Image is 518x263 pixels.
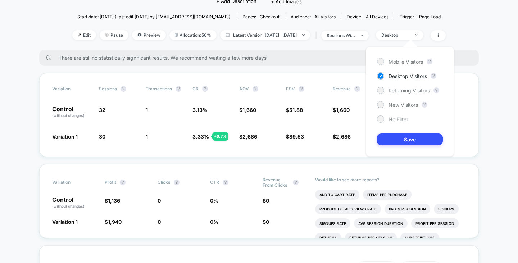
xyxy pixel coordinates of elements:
[158,198,161,204] span: 0
[422,102,427,108] button: ?
[169,30,217,40] span: Allocation: 50%
[266,219,269,225] span: 0
[291,14,336,19] div: Audience:
[315,233,341,243] li: Returns
[72,30,96,40] span: Edit
[315,218,350,228] li: Signups Rate
[345,233,397,243] li: Returns Per Session
[99,86,117,91] span: Sessions
[385,204,430,214] li: Pages Per Session
[108,198,120,204] span: 1,136
[341,14,394,19] span: Device:
[220,30,310,40] span: Latest Version: [DATE] - [DATE]
[415,34,418,36] img: end
[52,113,85,118] span: (without changes)
[226,33,230,37] img: calendar
[158,180,170,185] span: Clicks
[427,59,432,64] button: ?
[388,116,408,122] span: No Filter
[176,86,181,92] button: ?
[400,233,439,243] li: Subscriptions
[105,198,120,204] span: $
[388,102,418,108] span: New Visitors
[192,133,209,140] span: 3.33 %
[336,133,351,140] span: 2,686
[175,33,178,37] img: rebalance
[52,204,85,208] span: (without changes)
[242,107,256,113] span: 1,660
[52,133,78,140] span: Variation 1
[314,14,336,19] span: All Visitors
[315,204,381,214] li: Product Details Views Rate
[433,87,439,93] button: ?
[52,106,92,118] p: Control
[388,59,423,65] span: Mobile Visitors
[381,32,410,38] div: Desktop
[52,219,78,225] span: Variation 1
[192,86,199,91] span: CR
[354,86,360,92] button: ?
[286,133,304,140] span: $
[327,33,355,38] div: sessions with impression
[315,190,359,200] li: Add To Cart Rate
[210,219,218,225] span: 0 %
[78,33,81,37] img: edit
[212,132,228,141] div: + 6.7 %
[121,86,126,92] button: ?
[377,133,443,145] button: Save
[52,86,92,92] span: Variation
[174,180,180,185] button: ?
[105,180,116,185] span: Profit
[210,198,218,204] span: 0 %
[289,107,303,113] span: 51.88
[363,190,412,200] li: Items Per Purchase
[315,177,466,182] p: Would like to see more reports?
[105,219,122,225] span: $
[52,177,92,188] span: Variation
[202,86,208,92] button: ?
[333,107,350,113] span: $
[146,133,148,140] span: 1
[192,107,208,113] span: 3.13 %
[239,86,249,91] span: AOV
[260,14,280,19] span: checkout
[263,177,289,188] span: Revenue From Clicks
[388,73,427,79] span: Desktop Visitors
[263,219,269,225] span: $
[120,180,126,185] button: ?
[302,34,305,36] img: end
[105,33,109,37] img: end
[286,107,303,113] span: $
[333,133,351,140] span: $
[388,87,430,94] span: Returning Visitors
[299,86,304,92] button: ?
[99,133,105,140] span: 30
[77,14,230,19] span: Start date: [DATE] (Last edit [DATE] by [EMAIL_ADDRESS][DOMAIN_NAME])
[108,219,122,225] span: 1,940
[286,86,295,91] span: PSV
[314,30,321,41] span: |
[239,133,257,140] span: $
[253,86,258,92] button: ?
[333,86,351,91] span: Revenue
[400,14,441,19] div: Trigger:
[242,133,257,140] span: 2,686
[210,180,219,185] span: CTR
[336,107,350,113] span: 1,660
[431,73,436,79] button: ?
[158,219,161,225] span: 0
[52,197,97,209] p: Control
[419,14,441,19] span: Page Load
[434,204,459,214] li: Signups
[223,180,228,185] button: ?
[99,107,105,113] span: 32
[263,198,269,204] span: $
[242,14,280,19] div: Pages:
[366,14,388,19] span: all devices
[361,35,363,36] img: end
[354,218,408,228] li: Avg Session Duration
[293,180,299,185] button: ?
[132,30,166,40] span: Preview
[146,107,148,113] span: 1
[146,86,172,91] span: Transactions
